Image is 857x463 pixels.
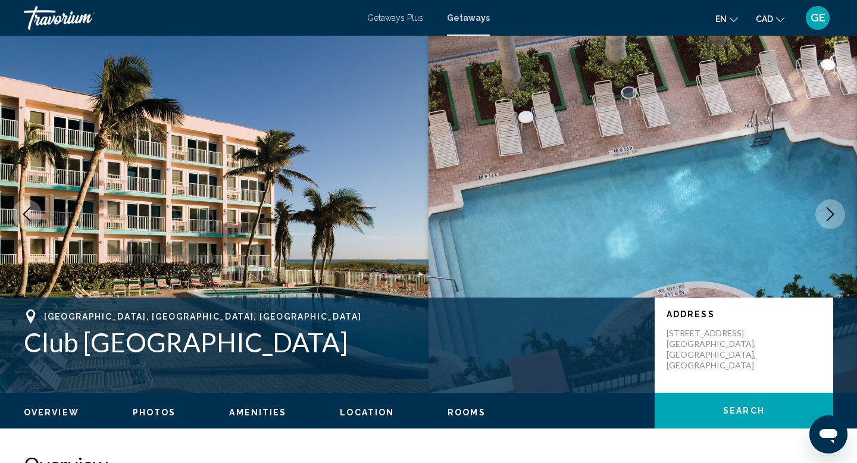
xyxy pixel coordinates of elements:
span: [GEOGRAPHIC_DATA], [GEOGRAPHIC_DATA], [GEOGRAPHIC_DATA] [44,312,361,321]
a: Getaways [447,13,490,23]
button: Search [655,393,833,428]
span: en [715,14,727,24]
button: Change language [715,10,738,27]
iframe: Button to launch messaging window [809,415,847,453]
a: Getaways Plus [367,13,423,23]
span: Rooms [448,408,486,417]
span: CAD [756,14,773,24]
span: Location [340,408,394,417]
button: Change currency [756,10,784,27]
button: Amenities [229,407,286,418]
button: User Menu [802,5,833,30]
p: [STREET_ADDRESS] [GEOGRAPHIC_DATA], [GEOGRAPHIC_DATA], [GEOGRAPHIC_DATA] [667,328,762,371]
span: GE [811,12,825,24]
button: Previous image [12,199,42,229]
button: Next image [815,199,845,229]
span: Amenities [229,408,286,417]
span: Search [723,406,765,416]
p: Address [667,309,821,319]
span: Overview [24,408,79,417]
span: Photos [133,408,176,417]
button: Rooms [448,407,486,418]
a: Travorium [24,6,355,30]
button: Photos [133,407,176,418]
button: Location [340,407,394,418]
h1: Club [GEOGRAPHIC_DATA] [24,327,643,358]
button: Overview [24,407,79,418]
